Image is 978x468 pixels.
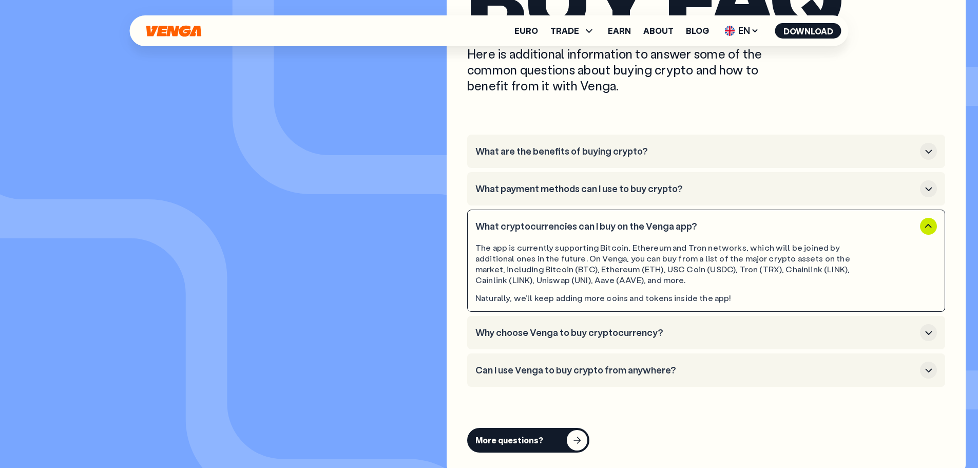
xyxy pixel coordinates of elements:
a: Euro [514,27,538,35]
span: TRADE [550,25,596,37]
button: Can I use Venga to buy crypto from anywhere? [475,362,937,379]
div: More questions? [475,435,543,445]
svg: Home [145,25,203,37]
h3: Why choose Venga to buy cryptocurrency? [475,327,916,339]
button: What are the benefits of buying crypto? [475,143,937,160]
p: Here is additional information to answer some of the common questions about buying crypto and how... [467,46,780,94]
a: About [643,27,674,35]
h3: What are the benefits of buying crypto? [475,146,916,157]
span: TRADE [550,27,579,35]
div: The app is currently supporting Bitcoin, Ethereum and Tron networks, which will be joined by addi... [475,242,879,285]
div: Naturally, we’ll keep adding more coins and tokens inside the app! [475,293,879,304]
span: EN [721,23,763,39]
h3: What cryptocurrencies can I buy on the Venga app? [475,221,916,232]
h3: Can I use Venga to buy crypto from anywhere? [475,365,916,376]
button: What payment methods can I use to buy crypto? [475,180,937,197]
button: Why choose Venga to buy cryptocurrency? [475,324,937,341]
img: flag-uk [725,26,735,36]
button: What cryptocurrencies can I buy on the Venga app? [475,218,937,235]
a: Earn [608,27,631,35]
button: Download [775,23,841,39]
a: Blog [686,27,709,35]
button: More questions? [467,428,589,453]
h3: What payment methods can I use to buy crypto? [475,183,916,195]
